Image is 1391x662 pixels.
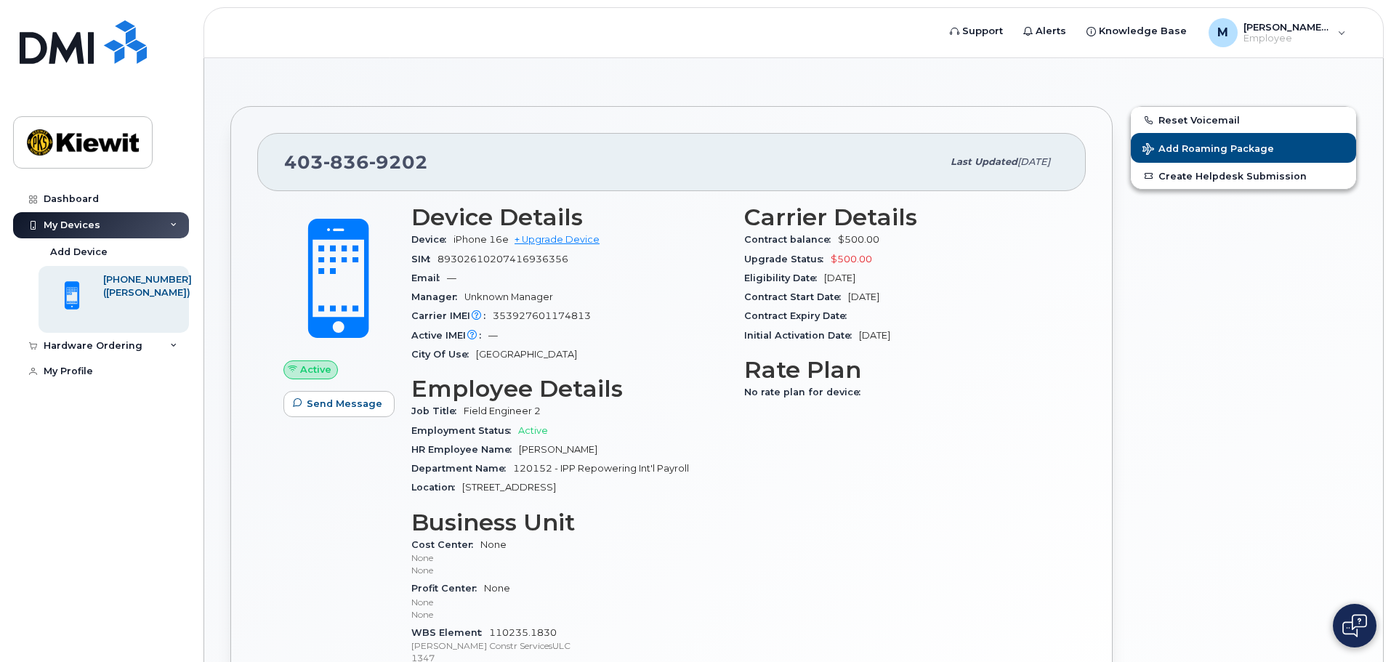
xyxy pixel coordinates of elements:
span: — [447,273,456,283]
button: Send Message [283,391,395,417]
span: [GEOGRAPHIC_DATA] [476,349,577,360]
p: None [411,608,727,621]
h3: Business Unit [411,509,727,536]
span: Device [411,234,453,245]
p: None [411,596,727,608]
span: None [411,539,727,577]
a: + Upgrade Device [515,234,600,245]
span: [DATE] [824,273,855,283]
span: 836 [323,151,369,173]
span: Add Roaming Package [1142,143,1274,157]
span: Field Engineer 2 [464,405,541,416]
p: [PERSON_NAME] Constr ServicesULC [411,639,727,652]
span: City Of Use [411,349,476,360]
span: Contract Expiry Date [744,310,854,321]
span: [DATE] [848,291,879,302]
span: 9202 [369,151,428,173]
button: Reset Voicemail [1131,107,1356,133]
span: Contract Start Date [744,291,848,302]
p: None [411,564,727,576]
span: Active [300,363,331,376]
a: Create Helpdesk Submission [1131,163,1356,189]
img: Open chat [1342,614,1367,637]
span: Carrier IMEI [411,310,493,321]
span: Upgrade Status [744,254,831,265]
h3: Employee Details [411,376,727,402]
span: Email [411,273,447,283]
span: Job Title [411,405,464,416]
span: Active [518,425,548,436]
span: 353927601174813 [493,310,591,321]
span: iPhone 16e [453,234,509,245]
span: [DATE] [1017,156,1050,167]
span: Location [411,482,462,493]
span: Profit Center [411,583,484,594]
span: Last updated [951,156,1017,167]
span: [PERSON_NAME] [519,444,597,455]
span: [STREET_ADDRESS] [462,482,556,493]
span: HR Employee Name [411,444,519,455]
span: Department Name [411,463,513,474]
span: 120152 - IPP Repowering Int'l Payroll [513,463,689,474]
span: Cost Center [411,539,480,550]
span: Active IMEI [411,330,488,341]
span: Initial Activation Date [744,330,859,341]
span: WBS Element [411,627,489,638]
span: Unknown Manager [464,291,553,302]
span: 403 [284,151,428,173]
span: $500.00 [838,234,879,245]
span: Employment Status [411,425,518,436]
span: Send Message [307,397,382,411]
h3: Carrier Details [744,204,1060,230]
span: None [411,583,727,621]
h3: Rate Plan [744,357,1060,383]
button: Add Roaming Package [1131,133,1356,163]
span: Manager [411,291,464,302]
h3: Device Details [411,204,727,230]
p: None [411,552,727,564]
span: [DATE] [859,330,890,341]
span: — [488,330,498,341]
span: No rate plan for device [744,387,868,397]
span: $500.00 [831,254,872,265]
span: 89302610207416936356 [438,254,568,265]
span: SIM [411,254,438,265]
span: Eligibility Date [744,273,824,283]
span: Contract balance [744,234,838,245]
